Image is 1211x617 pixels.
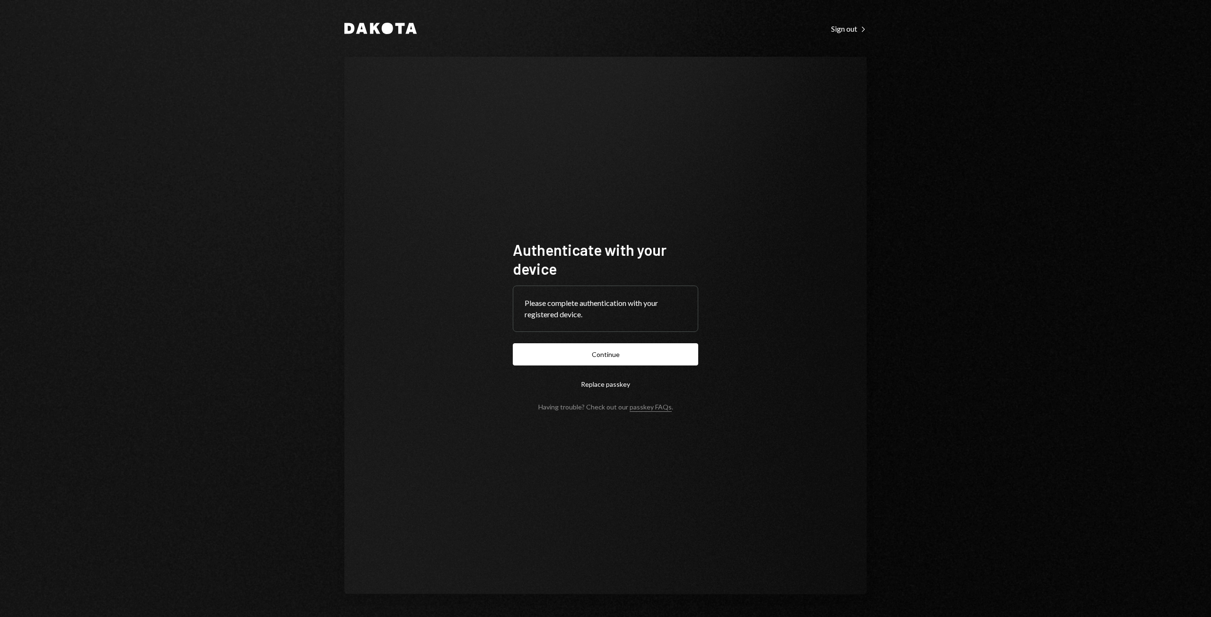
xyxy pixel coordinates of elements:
h1: Authenticate with your device [513,240,698,278]
div: Sign out [831,24,867,34]
div: Having trouble? Check out our . [538,403,673,411]
button: Replace passkey [513,373,698,395]
a: passkey FAQs [630,403,672,412]
div: Please complete authentication with your registered device. [525,297,686,320]
button: Continue [513,343,698,365]
a: Sign out [831,23,867,34]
